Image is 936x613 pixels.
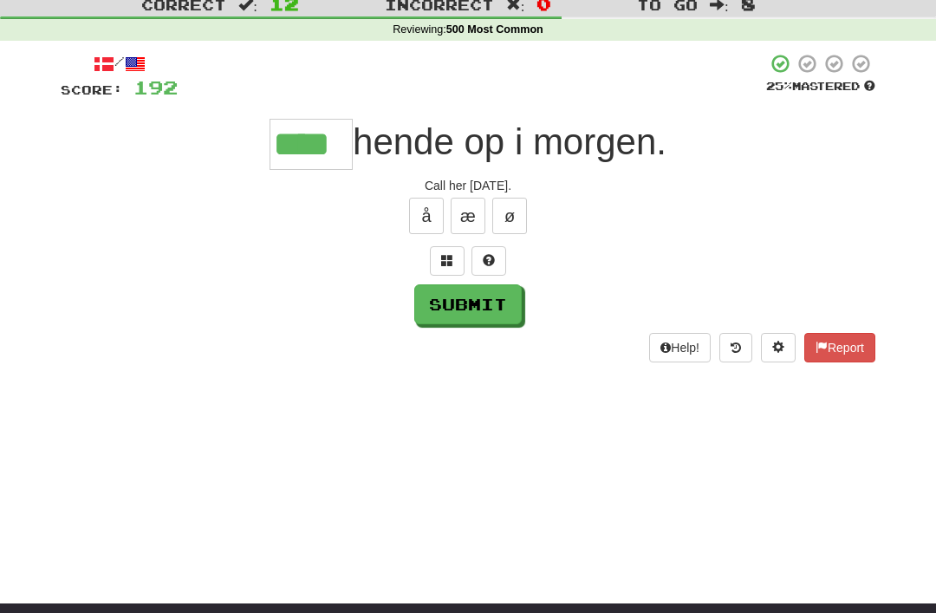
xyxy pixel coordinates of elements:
[492,198,527,234] button: ø
[61,53,178,75] div: /
[766,79,792,93] span: 25 %
[719,333,752,362] button: Round history (alt+y)
[471,246,506,276] button: Single letter hint - you only get 1 per sentence and score half the points! alt+h
[61,177,875,194] div: Call her [DATE].
[414,284,522,324] button: Submit
[353,121,666,162] span: hende op i morgen.
[61,82,123,97] span: Score:
[451,198,485,234] button: æ
[409,198,444,234] button: å
[446,23,543,36] strong: 500 Most Common
[649,333,711,362] button: Help!
[133,76,178,98] span: 192
[430,246,465,276] button: Switch sentence to multiple choice alt+p
[766,79,875,95] div: Mastered
[804,333,875,362] button: Report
